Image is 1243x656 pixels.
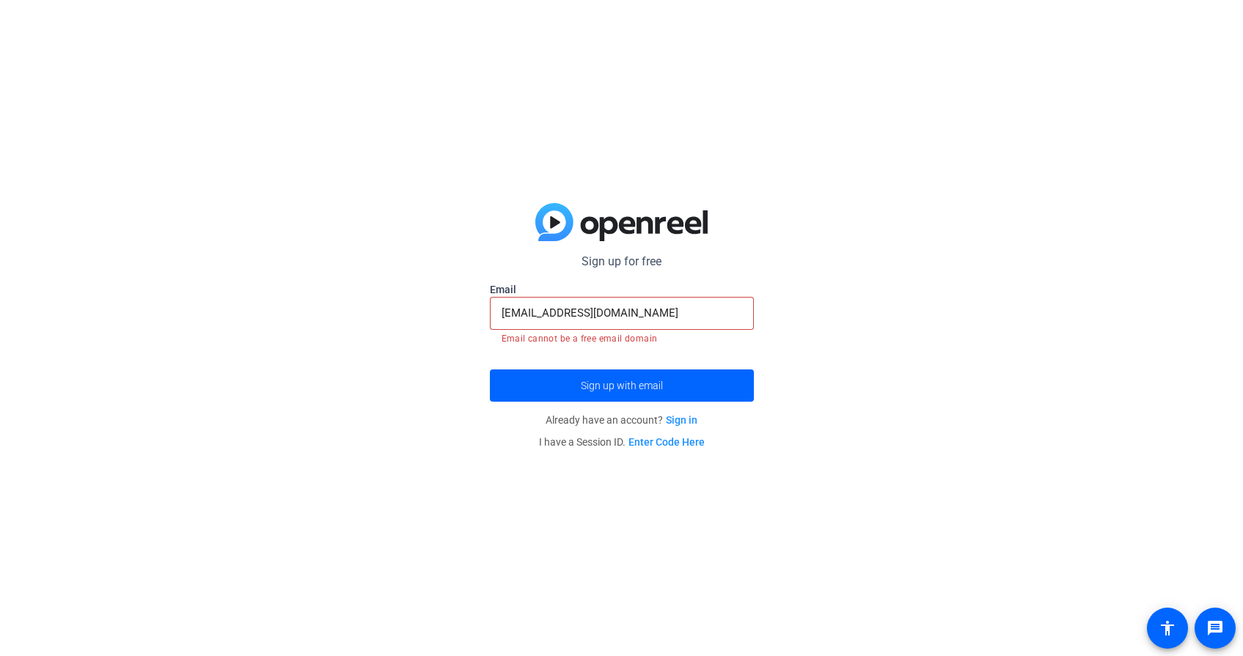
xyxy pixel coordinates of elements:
[666,414,697,426] a: Sign in
[490,253,754,270] p: Sign up for free
[539,436,705,448] span: I have a Session ID.
[490,369,754,402] button: Sign up with email
[535,203,708,241] img: blue-gradient.svg
[1206,619,1224,637] mat-icon: message
[502,330,742,346] mat-error: Email cannot be a free email domain
[490,282,754,297] label: Email
[546,414,697,426] span: Already have an account?
[502,304,742,322] input: Enter Email Address
[1159,619,1176,637] mat-icon: accessibility
[628,436,705,448] a: Enter Code Here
